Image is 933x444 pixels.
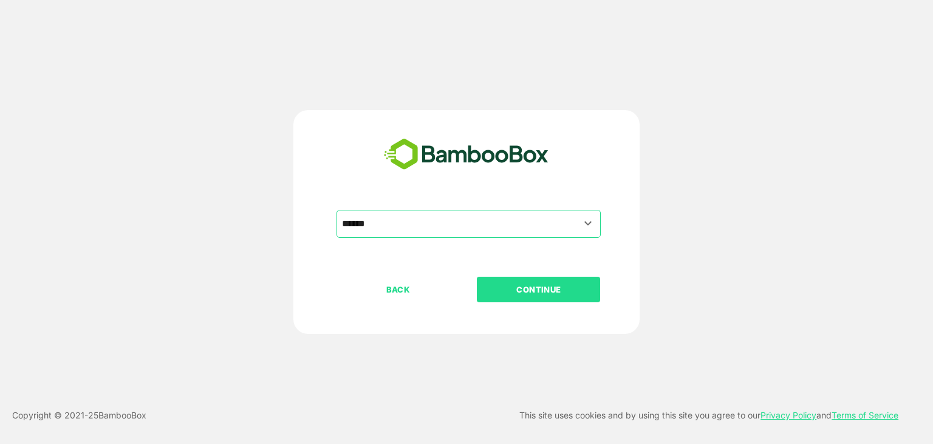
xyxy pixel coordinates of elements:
[832,410,898,420] a: Terms of Service
[580,215,596,232] button: Open
[477,277,600,302] button: CONTINUE
[377,134,555,175] img: bamboobox
[12,408,146,423] p: Copyright © 2021- 25 BambooBox
[337,277,460,302] button: BACK
[478,283,600,296] p: CONTINUE
[760,410,816,420] a: Privacy Policy
[338,283,459,296] p: BACK
[519,408,898,423] p: This site uses cookies and by using this site you agree to our and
